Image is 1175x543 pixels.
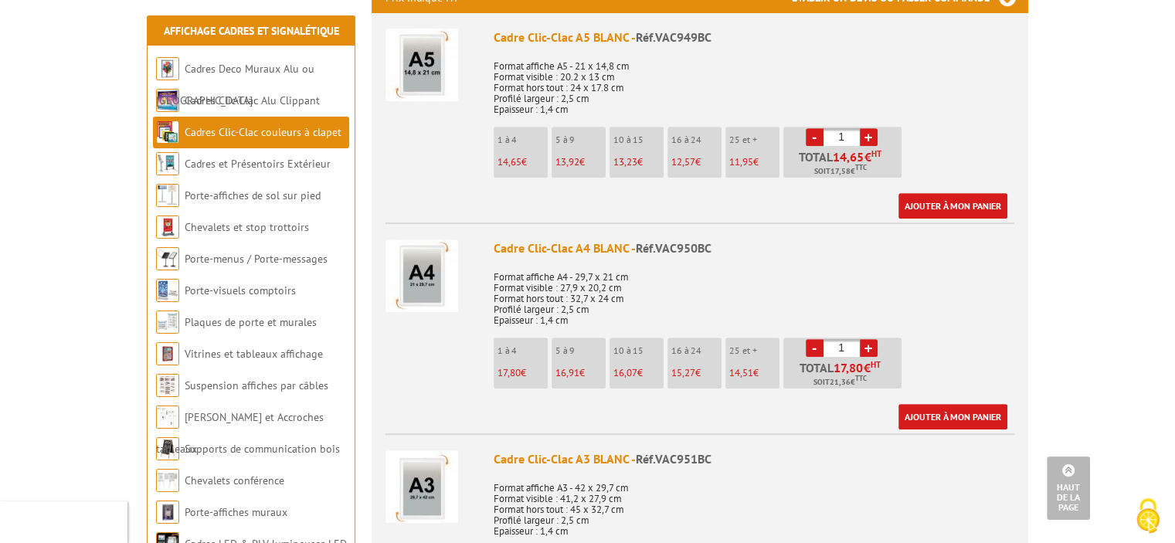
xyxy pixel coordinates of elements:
a: Porte-affiches muraux [185,505,287,519]
a: Ajouter à mon panier [898,193,1007,219]
span: 13,92 [555,155,579,168]
span: 21,36 [830,376,851,389]
p: € [613,368,664,378]
img: Cadre Clic-Clac A5 BLANC [385,29,458,101]
span: Soit € [813,376,867,389]
sup: HT [871,359,881,370]
div: Cadre Clic-Clac A5 BLANC - [494,29,1014,46]
p: € [671,368,722,378]
img: Cadres Clic-Clac couleurs à clapet [156,120,179,144]
a: Affichage Cadres et Signalétique [164,24,339,38]
a: Vitrines et tableaux affichage [185,347,323,361]
p: 1 à 4 [498,345,548,356]
p: 5 à 9 [555,134,606,145]
sup: HT [871,148,881,159]
img: Porte-menus / Porte-messages [156,247,179,270]
p: 25 et + [729,134,779,145]
span: 16,07 [613,366,637,379]
p: Total [787,151,902,178]
img: Cadre Clic-Clac A3 BLANC [385,450,458,523]
p: Format affiche A3 - 42 x 29,7 cm Format visible : 41,2 x 27,9 cm Format hors tout : 45 x 32,7 cm ... [494,472,1014,537]
a: Cadres Clic-Clac couleurs à clapet [185,125,341,139]
img: Cadres et Présentoirs Extérieur [156,152,179,175]
img: Suspension affiches par câbles [156,374,179,397]
p: 10 à 15 [613,134,664,145]
p: 16 à 24 [671,134,722,145]
a: Supports de communication bois [185,442,340,456]
p: € [555,368,606,378]
a: Haut de la page [1047,456,1090,520]
span: Réf.VAC950BC [636,240,711,256]
sup: TTC [855,374,867,382]
p: € [498,157,548,168]
a: Cadres et Présentoirs Extérieur [185,157,331,171]
a: - [806,128,824,146]
span: 14,51 [729,366,753,379]
p: 25 et + [729,345,779,356]
span: 14,65 [833,151,864,163]
div: Cadre Clic-Clac A3 BLANC - [494,450,1014,468]
span: Soit € [814,165,867,178]
img: Chevalets conférence [156,469,179,492]
span: 17,58 [830,165,851,178]
img: Porte-affiches de sol sur pied [156,184,179,207]
a: Chevalets et stop trottoirs [185,220,309,234]
p: € [555,157,606,168]
a: + [860,339,878,357]
span: 12,57 [671,155,695,168]
a: Cadres Clic-Clac Alu Clippant [185,93,320,107]
p: 10 à 15 [613,345,664,356]
p: Format affiche A5 - 21 x 14,8 cm Format visible : 20.2 x 13 cm Format hors tout : 24 x 17.8 cm Pr... [494,50,1014,115]
img: Cookies (fenêtre modale) [1129,497,1167,535]
div: Cadre Clic-Clac A4 BLANC - [494,239,1014,257]
p: € [671,157,722,168]
span: 11,95 [729,155,753,168]
a: Plaques de porte et murales [185,315,317,329]
img: Porte-visuels comptoirs [156,279,179,302]
img: Cadres Deco Muraux Alu ou Bois [156,57,179,80]
a: Ajouter à mon panier [898,404,1007,429]
a: Chevalets conférence [185,473,284,487]
p: Total [787,361,902,389]
img: Vitrines et tableaux affichage [156,342,179,365]
img: Porte-affiches muraux [156,501,179,524]
a: Porte-affiches de sol sur pied [185,188,321,202]
img: Chevalets et stop trottoirs [156,216,179,239]
a: [PERSON_NAME] et Accroches tableaux [156,410,324,456]
a: + [860,128,878,146]
span: 15,27 [671,366,695,379]
img: Plaques de porte et murales [156,311,179,334]
p: € [498,368,548,378]
span: 17,80 [834,361,864,374]
p: 16 à 24 [671,345,722,356]
a: Porte-visuels comptoirs [185,283,296,297]
p: € [613,157,664,168]
span: 17,80 [498,366,521,379]
span: Réf.VAC949BC [636,29,711,45]
a: Suspension affiches par câbles [185,378,328,392]
p: 1 à 4 [498,134,548,145]
span: € [864,361,871,374]
a: Porte-menus / Porte-messages [185,252,328,266]
sup: TTC [855,163,867,171]
p: 5 à 9 [555,345,606,356]
span: 13,23 [613,155,637,168]
img: Cadre Clic-Clac A4 BLANC [385,239,458,312]
button: Cookies (fenêtre modale) [1121,490,1175,543]
span: € [864,151,871,163]
a: - [806,339,824,357]
span: 16,91 [555,366,579,379]
img: Cimaises et Accroches tableaux [156,406,179,429]
p: € [729,368,779,378]
span: Réf.VAC951BC [636,451,711,467]
span: 14,65 [498,155,521,168]
p: € [729,157,779,168]
p: Format affiche A4 - 29,7 x 21 cm Format visible : 27,9 x 20,2 cm Format hors tout : 32,7 x 24 cm ... [494,261,1014,326]
a: Cadres Deco Muraux Alu ou [GEOGRAPHIC_DATA] [156,62,314,107]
